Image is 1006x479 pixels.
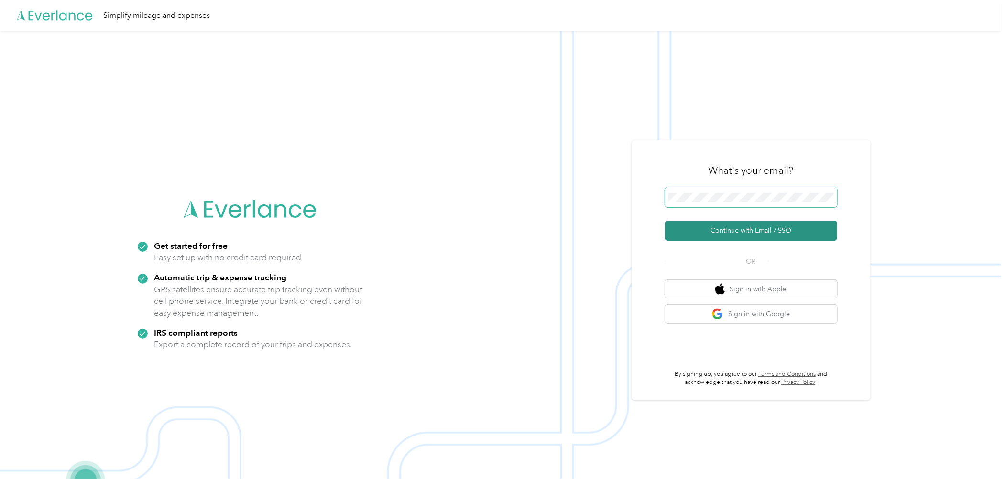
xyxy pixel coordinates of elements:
[715,283,725,295] img: apple logo
[154,339,352,351] p: Export a complete record of your trips and expenses.
[154,252,302,264] p: Easy set up with no credit card required
[709,164,794,177] h3: What's your email?
[758,371,816,378] a: Terms and Conditions
[154,284,363,319] p: GPS satellites ensure accurate trip tracking even without cell phone service. Integrate your bank...
[154,241,228,251] strong: Get started for free
[782,379,816,386] a: Privacy Policy
[665,370,837,387] p: By signing up, you agree to our and acknowledge that you have read our .
[665,221,837,241] button: Continue with Email / SSO
[734,256,768,266] span: OR
[665,280,837,298] button: apple logoSign in with Apple
[154,272,287,282] strong: Automatic trip & expense tracking
[665,305,837,323] button: google logoSign in with Google
[103,10,210,21] div: Simplify mileage and expenses
[712,308,724,320] img: google logo
[154,328,238,338] strong: IRS compliant reports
